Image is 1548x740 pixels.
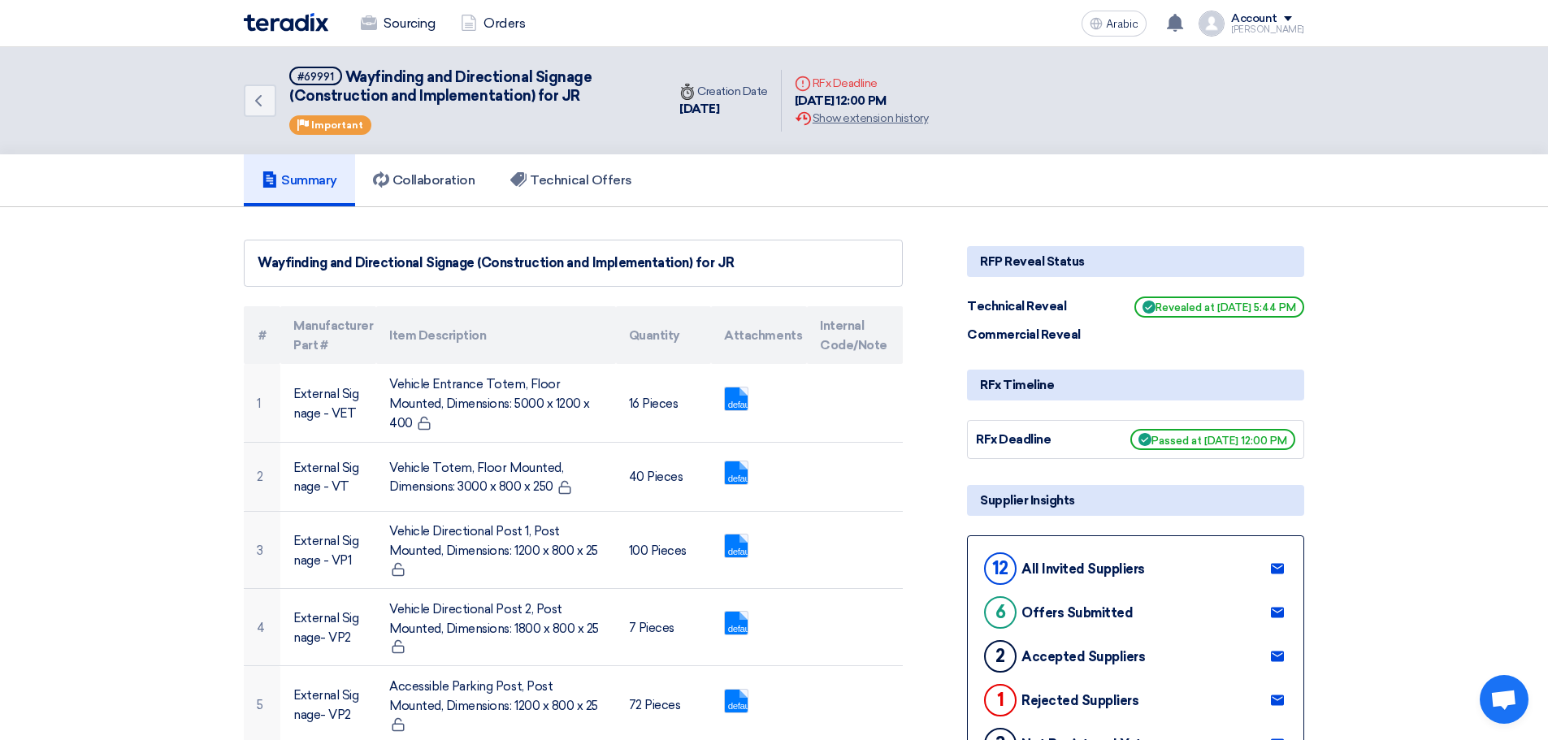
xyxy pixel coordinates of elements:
[257,543,263,558] font: 3
[795,93,887,108] font: [DATE] 12:00 PM
[1231,11,1277,25] font: Account
[389,602,599,636] font: Vehicle Directional Post 2, Post Mounted, Dimensions: 1800 x 800 x 25
[724,328,802,343] font: Attachments
[257,698,263,712] font: 5
[1231,24,1304,35] font: [PERSON_NAME]
[1082,11,1147,37] button: Arabic
[530,172,631,188] font: Technical Offers
[293,387,358,421] font: External Signage - VET
[725,612,855,709] a: AIRCENSPECVP_1747912264396.dwg
[679,102,719,116] font: [DATE]
[258,255,735,270] font: Wayfinding and Directional Signage (Construction and Implementation) for JR
[629,470,683,484] font: 40 Pieces
[311,119,363,131] font: Important
[980,254,1085,269] font: RFP Reveal Status
[967,299,1066,314] font: Technical Reveal
[384,15,435,31] font: Sourcing
[1199,11,1225,37] img: profile_test.png
[697,84,768,98] font: Creation Date
[992,557,1008,579] font: 12
[995,601,1006,623] font: 6
[281,172,337,188] font: Summary
[293,534,358,568] font: External Signage - VP1
[997,689,1004,711] font: 1
[392,172,475,188] font: Collaboration
[1156,301,1296,314] font: Revealed at [DATE] 5:44 PM
[257,396,261,411] font: 1
[293,611,358,645] font: External Signage- VP2
[257,470,263,484] font: 2
[629,396,679,411] font: 16 Pieces
[355,154,493,206] a: Collaboration
[257,621,265,635] font: 4
[1021,605,1133,621] font: Offers Submitted
[244,154,355,206] a: Summary
[483,15,525,31] font: Orders
[389,460,563,494] font: Vehicle Totem, Floor Mounted, Dimensions: 3000 x 800 x 250
[725,534,855,632] a: AIRCENSPECVP_1747912247250.dwg
[980,378,1054,392] font: RFx Timeline
[293,460,358,494] font: External Signage - VT
[1021,693,1138,708] font: Rejected Suppliers
[813,76,878,90] font: RFx Deadline
[448,6,538,41] a: Orders
[297,71,334,83] font: #69991
[293,318,373,353] font: Manufacturer Part #
[1480,675,1528,724] a: Open chat
[289,68,592,105] font: Wayfinding and Directional Signage (Construction and Implementation) for JR
[976,432,1051,447] font: RFx Deadline
[820,318,887,353] font: Internal Code/Note
[629,621,674,635] font: 7 Pieces
[1151,435,1287,447] font: Passed at [DATE] 12:00 PM
[389,377,590,431] font: Vehicle Entrance Totem, Floor Mounted, Dimensions: 5000 x 1200 x 400
[725,461,855,559] a: AIRCENSPECVT_1747912238233.dwg
[348,6,448,41] a: Sourcing
[1021,561,1145,577] font: All Invited Suppliers
[289,67,647,106] h5: Wayfinding and Directional Signage (Construction and Implementation) for JR
[258,328,267,343] font: #
[389,328,486,343] font: Item Description
[492,154,649,206] a: Technical Offers
[725,387,855,485] a: AIRCENSPECVET_1747912227460.dwg
[629,698,681,712] font: 72 Pieces
[389,524,598,558] font: Vehicle Directional Post 1, Post Mounted, Dimensions: 1200 x 800 x 25
[629,328,680,343] font: Quantity
[389,679,598,713] font: Accessible Parking Post, Post Mounted, Dimensions: 1200 x 800 x 25
[980,493,1075,508] font: Supplier Insights
[1021,649,1145,664] font: Accepted Suppliers
[995,645,1005,667] font: 2
[1106,17,1138,31] font: Arabic
[813,111,928,125] font: Show extension history
[967,327,1081,342] font: Commercial Reveal
[244,13,328,32] img: Teradix logo
[293,688,358,722] font: External Signage- VP2
[629,543,687,558] font: 100 Pieces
